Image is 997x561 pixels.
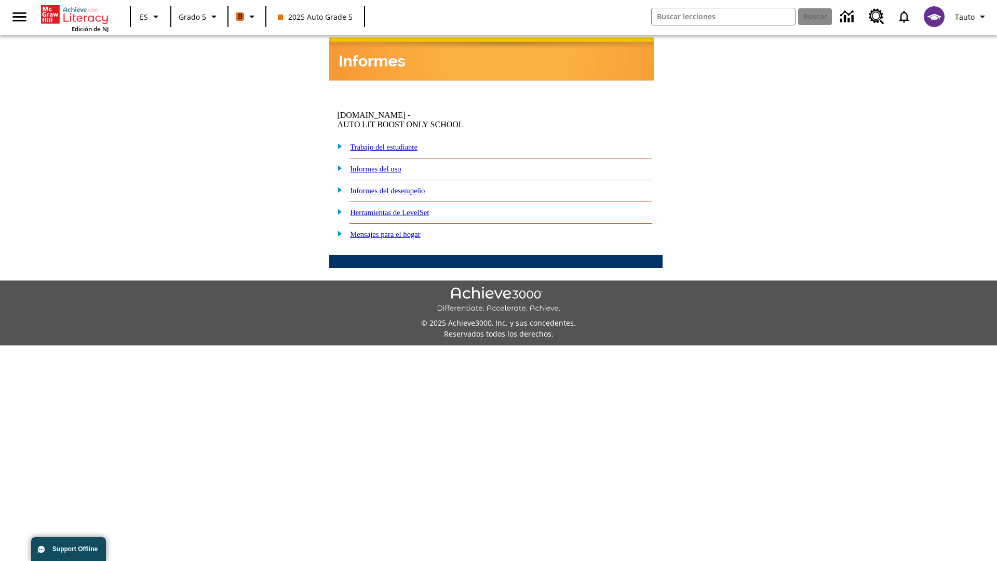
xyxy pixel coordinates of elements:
a: Informes del desempeño [350,186,425,195]
a: Informes del uso [350,165,401,173]
a: Herramientas de LevelSet [350,208,429,217]
button: Grado: Grado 5, Elige un grado [174,7,224,26]
td: [DOMAIN_NAME] - [337,111,533,129]
img: plus.gif [332,163,343,172]
span: Grado 5 [179,11,206,22]
button: Lenguaje: ES, Selecciona un idioma [134,7,167,26]
span: Edición de NJ [72,25,109,33]
a: Notificaciones [891,3,918,30]
span: Tauto [955,11,975,22]
span: B [238,10,242,23]
span: ES [140,11,148,22]
a: Centro de información [834,3,863,31]
img: plus.gif [332,207,343,216]
button: Boost El color de la clase es anaranjado. Cambiar el color de la clase. [232,7,262,26]
span: 2025 Auto Grade 5 [278,11,353,22]
span: Support Offline [52,545,98,553]
div: Portada [41,3,109,33]
button: Support Offline [31,537,106,561]
nobr: AUTO LIT BOOST ONLY SCHOOL [337,120,463,129]
button: Abrir el menú lateral [4,2,35,32]
a: Mensajes para el hogar [350,230,421,238]
img: avatar image [924,6,945,27]
img: Achieve3000 Differentiate Accelerate Achieve [437,287,560,313]
input: Buscar campo [652,8,795,25]
a: Centro de recursos, Se abrirá en una pestaña nueva. [863,3,891,31]
a: Trabajo del estudiante [350,143,417,151]
img: plus.gif [332,185,343,194]
img: plus.gif [332,229,343,238]
img: header [329,37,654,81]
button: Perfil/Configuración [951,7,993,26]
img: plus.gif [332,141,343,151]
button: Escoja un nuevo avatar [918,3,951,30]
